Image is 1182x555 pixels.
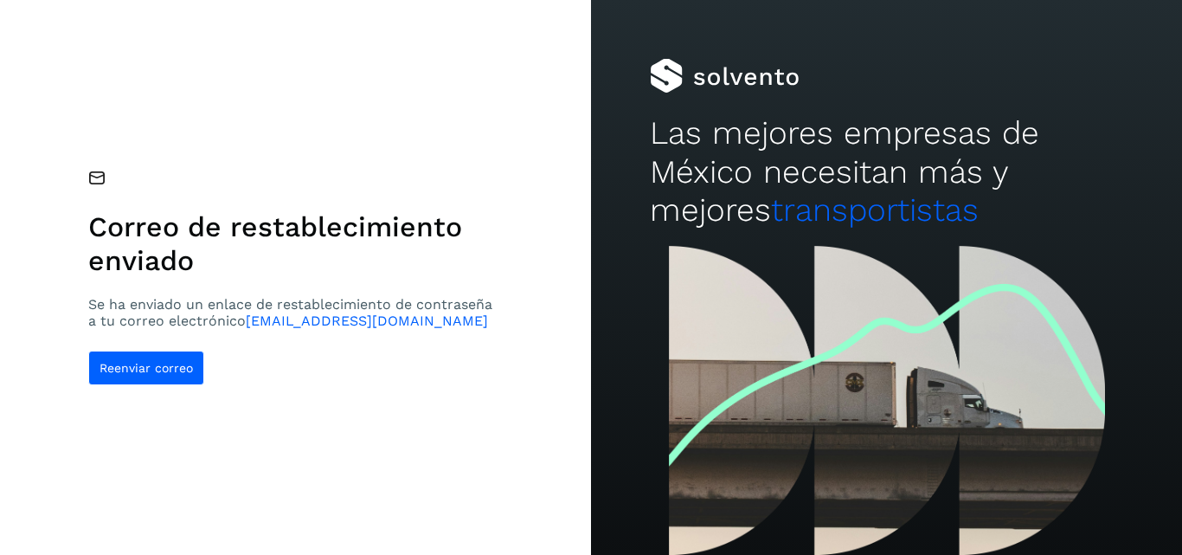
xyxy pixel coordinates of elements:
span: [EMAIL_ADDRESS][DOMAIN_NAME] [246,313,488,329]
p: Se ha enviado un enlace de restablecimiento de contraseña a tu correo electrónico [88,296,499,329]
span: transportistas [771,191,979,229]
h1: Correo de restablecimiento enviado [88,210,499,277]
button: Reenviar correo [88,351,204,385]
h2: Las mejores empresas de México necesitan más y mejores [650,114,1122,229]
span: Reenviar correo [100,362,193,374]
